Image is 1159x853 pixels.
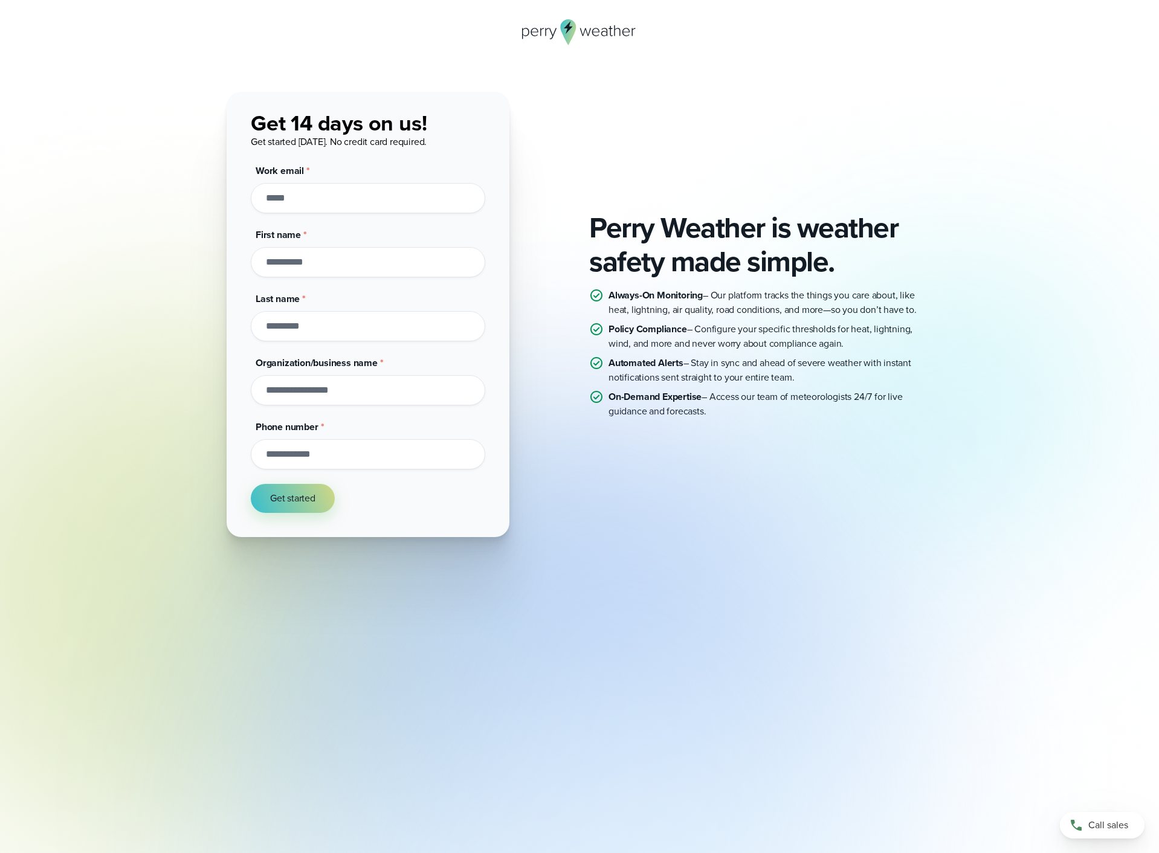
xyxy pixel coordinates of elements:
span: First name [256,228,301,242]
p: – Our platform tracks the things you care about, like heat, lightning, air quality, road conditio... [609,288,932,317]
span: Work email [256,164,304,178]
span: Phone number [256,420,318,434]
span: Last name [256,292,300,306]
p: – Access our team of meteorologists 24/7 for live guidance and forecasts. [609,390,932,419]
strong: Policy Compliance [609,322,687,336]
span: Get started [DATE]. No credit card required. [251,135,427,149]
a: Call sales [1060,812,1144,839]
button: Get started [251,484,335,513]
strong: Always-On Monitoring [609,288,703,302]
span: Call sales [1088,818,1128,832]
span: Organization/business name [256,356,378,370]
h2: Perry Weather is weather safety made simple. [589,211,932,278]
p: – Configure your specific thresholds for heat, lightning, wind, and more and never worry about co... [609,322,932,351]
strong: Automated Alerts [609,356,683,370]
strong: On-Demand Expertise [609,390,702,404]
span: Get started [270,491,315,506]
p: – Stay in sync and ahead of severe weather with instant notifications sent straight to your entir... [609,356,932,385]
span: Get 14 days on us! [251,107,427,139]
